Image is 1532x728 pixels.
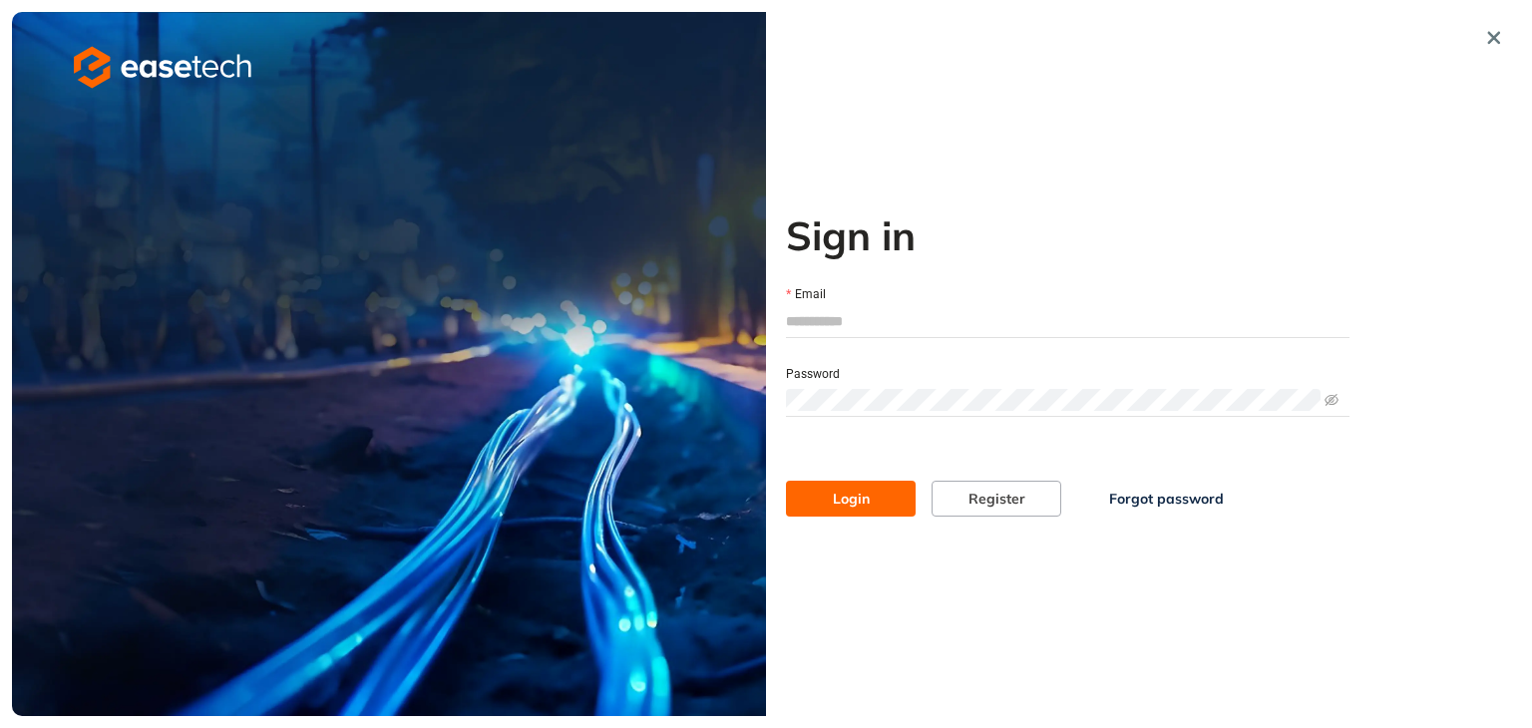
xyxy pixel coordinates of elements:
[786,285,826,304] label: Email
[12,12,766,716] img: cover image
[786,389,1321,411] input: Password
[1109,488,1224,510] span: Forgot password
[786,306,1349,336] input: Email
[968,488,1025,510] span: Register
[1325,393,1339,407] span: eye-invisible
[833,488,870,510] span: Login
[1077,481,1256,517] button: Forgot password
[932,481,1061,517] button: Register
[786,211,1349,259] h2: Sign in
[786,365,840,384] label: Password
[786,481,916,517] button: Login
